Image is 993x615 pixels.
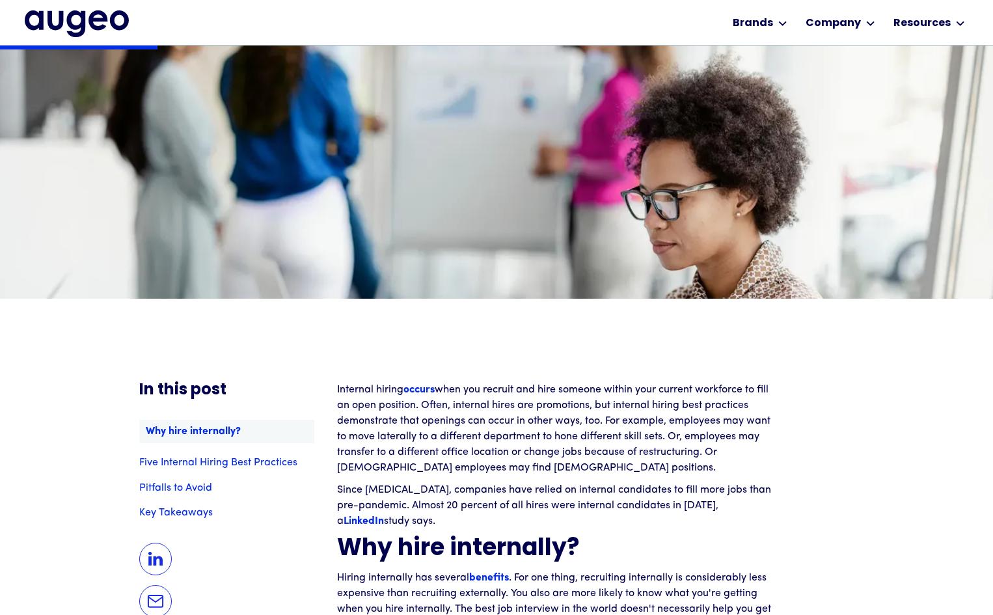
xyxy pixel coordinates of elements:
div: Company [806,16,861,31]
h2: Why hire internally? [337,536,780,564]
a: Key Takeaways [139,508,314,518]
p: Since [MEDICAL_DATA], companies have relied on internal candidates to fill more jobs than pre-pan... [337,482,780,529]
a: occurs [403,385,435,395]
div: Brands [733,16,773,31]
a: LinkedIn [344,516,384,526]
a: home [25,10,129,36]
a: Five Internal Hiring Best Practices [139,458,314,468]
a: Why hire internally? [139,420,314,443]
a: benefits [469,573,509,583]
p: Internal hiring when you recruit and hire someone within your current workforce to fill an open p... [337,382,780,476]
a: Pitfalls to Avoid [139,483,314,493]
img: Augeo's full logo in midnight blue. [25,10,129,36]
h5: In this post [139,382,314,399]
div: Resources [893,16,951,31]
